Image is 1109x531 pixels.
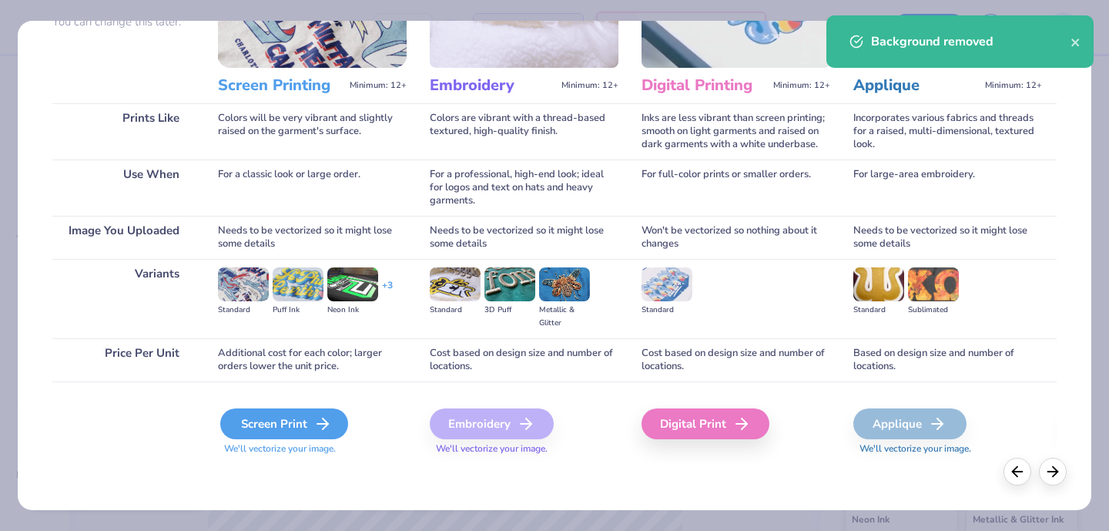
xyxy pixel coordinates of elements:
[218,304,269,317] div: Standard
[642,304,692,317] div: Standard
[218,338,407,381] div: Additional cost for each color; larger orders lower the unit price.
[52,160,195,216] div: Use When
[853,442,1042,455] span: We'll vectorize your image.
[853,160,1042,216] div: For large-area embroidery.
[218,76,343,96] h3: Screen Printing
[642,160,830,216] div: For full-color prints or smaller orders.
[853,338,1042,381] div: Based on design size and number of locations.
[430,304,481,317] div: Standard
[273,304,323,317] div: Puff Ink
[853,76,979,96] h3: Applique
[220,408,348,439] div: Screen Print
[642,216,830,259] div: Won't be vectorized so nothing about it changes
[642,408,769,439] div: Digital Print
[430,160,618,216] div: For a professional, high-end look; ideal for logos and text on hats and heavy garments.
[327,304,378,317] div: Neon Ink
[218,267,269,301] img: Standard
[484,304,535,317] div: 3D Puff
[908,267,959,301] img: Sublimated
[52,216,195,259] div: Image You Uploaded
[382,279,393,305] div: + 3
[327,267,378,301] img: Neon Ink
[430,338,618,381] div: Cost based on design size and number of locations.
[430,408,554,439] div: Embroidery
[430,267,481,301] img: Standard
[430,216,618,259] div: Needs to be vectorized so it might lose some details
[853,267,904,301] img: Standard
[218,160,407,216] div: For a classic look or large order.
[218,216,407,259] div: Needs to be vectorized so it might lose some details
[561,80,618,91] span: Minimum: 12+
[273,267,323,301] img: Puff Ink
[642,103,830,160] div: Inks are less vibrant than screen printing; smooth on light garments and raised on dark garments ...
[985,80,1042,91] span: Minimum: 12+
[908,304,959,317] div: Sublimated
[642,267,692,301] img: Standard
[853,216,1042,259] div: Needs to be vectorized so it might lose some details
[350,80,407,91] span: Minimum: 12+
[52,103,195,160] div: Prints Like
[1070,32,1081,51] button: close
[853,304,904,317] div: Standard
[484,267,535,301] img: 3D Puff
[430,103,618,160] div: Colors are vibrant with a thread-based textured, high-quality finish.
[52,338,195,381] div: Price Per Unit
[642,338,830,381] div: Cost based on design size and number of locations.
[853,103,1042,160] div: Incorporates various fabrics and threads for a raised, multi-dimensional, textured look.
[773,80,830,91] span: Minimum: 12+
[52,259,195,338] div: Variants
[853,408,967,439] div: Applique
[642,76,767,96] h3: Digital Printing
[539,304,590,330] div: Metallic & Glitter
[218,442,407,455] span: We'll vectorize your image.
[218,103,407,160] div: Colors will be very vibrant and slightly raised on the garment's surface.
[430,442,618,455] span: We'll vectorize your image.
[539,267,590,301] img: Metallic & Glitter
[430,76,555,96] h3: Embroidery
[52,15,195,29] p: You can change this later.
[871,32,1070,51] div: Background removed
